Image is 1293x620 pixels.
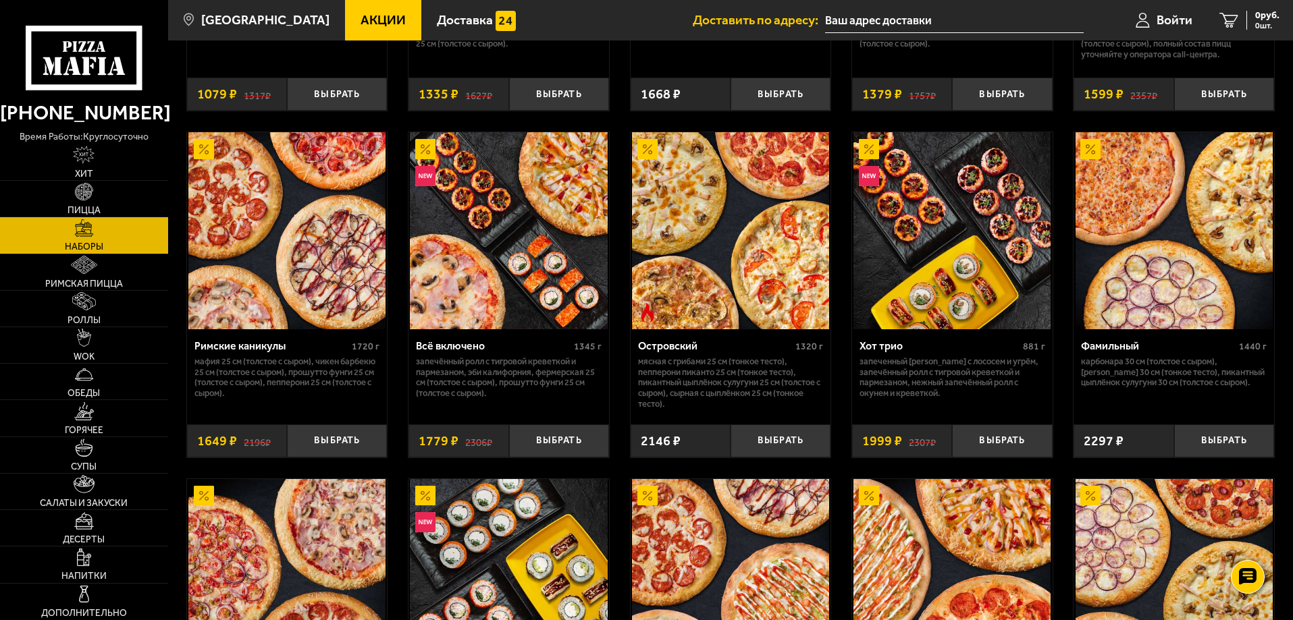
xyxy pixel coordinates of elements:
[410,132,607,329] img: Всё включено
[416,339,571,352] div: Всё включено
[859,139,879,159] img: Акционный
[1239,341,1267,352] span: 1440 г
[194,356,380,399] p: Мафия 25 см (толстое с сыром), Чикен Барбекю 25 см (толстое с сыром), Прошутто Фунги 25 см (толст...
[61,571,107,581] span: Напитки
[465,88,492,101] s: 1627 ₽
[194,339,349,352] div: Римские каникулы
[361,13,406,26] span: Акции
[632,132,829,329] img: Островский
[415,166,436,186] img: Новинка
[244,88,271,101] s: 1317 ₽
[1084,88,1124,101] span: 1599 ₽
[909,434,936,448] s: 2307 ₽
[197,88,237,101] span: 1079 ₽
[75,169,93,179] span: Хит
[197,434,237,448] span: 1649 ₽
[731,424,830,457] button: Выбрать
[509,78,609,111] button: Выбрать
[68,389,100,398] span: Обеды
[63,535,105,544] span: Десерты
[1174,424,1274,457] button: Выбрать
[416,356,602,399] p: Запечённый ролл с тигровой креветкой и пармезаном, Эби Калифорния, Фермерская 25 см (толстое с сы...
[637,303,658,323] img: Острое блюдо
[194,486,214,506] img: Акционный
[1081,356,1267,389] p: Карбонара 30 см (толстое с сыром), [PERSON_NAME] 30 см (тонкое тесто), Пикантный цыплёнок сулугун...
[1157,13,1192,26] span: Войти
[465,434,492,448] s: 2306 ₽
[41,609,127,618] span: Дополнительно
[408,132,609,329] a: АкционныйНовинкаВсё включено
[1084,434,1124,448] span: 2297 ₽
[415,139,436,159] img: Акционный
[952,424,1052,457] button: Выбрать
[1081,339,1236,352] div: Фамильный
[419,88,458,101] span: 1335 ₽
[859,486,879,506] img: Акционный
[1023,341,1045,352] span: 881 г
[860,356,1045,399] p: Запеченный [PERSON_NAME] с лососем и угрём, Запечённый ролл с тигровой креветкой и пармезаном, Не...
[631,132,831,329] a: АкционныйОстрое блюдоОстровский
[437,13,493,26] span: Доставка
[194,139,214,159] img: Акционный
[352,341,379,352] span: 1720 г
[1080,139,1101,159] img: Акционный
[1080,486,1101,506] img: Акционный
[795,341,823,352] span: 1320 г
[244,434,271,448] s: 2196 ₽
[952,78,1052,111] button: Выбрать
[188,132,386,329] img: Римские каникулы
[1255,11,1279,20] span: 0 руб.
[187,132,388,329] a: АкционныйРимские каникулы
[909,88,936,101] s: 1757 ₽
[638,356,824,410] p: Мясная с грибами 25 см (тонкое тесто), Пепперони Пиканто 25 см (тонкое тесто), Пикантный цыплёнок...
[860,339,1020,352] div: Хот трио
[637,139,658,159] img: Акционный
[509,424,609,457] button: Выбрать
[65,426,103,435] span: Горячее
[68,316,101,325] span: Роллы
[68,206,101,215] span: Пицца
[287,424,387,457] button: Выбрать
[862,88,902,101] span: 1379 ₽
[415,512,436,532] img: Новинка
[1074,132,1274,329] a: АкционныйФамильный
[74,352,95,362] span: WOK
[496,11,516,31] img: 15daf4d41897b9f0e9f617042186c801.svg
[1174,78,1274,111] button: Выбрать
[71,462,97,472] span: Супы
[825,8,1084,33] input: Ваш адрес доставки
[862,434,902,448] span: 1999 ₽
[201,13,329,26] span: [GEOGRAPHIC_DATA]
[1076,132,1273,329] img: Фамильный
[419,434,458,448] span: 1779 ₽
[853,132,1051,329] img: Хот трио
[1130,88,1157,101] s: 2357 ₽
[40,499,128,508] span: Салаты и закуски
[1255,22,1279,30] span: 0 шт.
[574,341,602,352] span: 1345 г
[693,13,825,26] span: Доставить по адресу:
[637,486,658,506] img: Акционный
[65,242,103,252] span: Наборы
[859,166,879,186] img: Новинка
[852,132,1053,329] a: АкционныйНовинкаХот трио
[641,88,681,101] span: 1668 ₽
[45,279,123,289] span: Римская пицца
[638,339,793,352] div: Островский
[641,434,681,448] span: 2146 ₽
[287,78,387,111] button: Выбрать
[415,486,436,506] img: Акционный
[731,78,830,111] button: Выбрать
